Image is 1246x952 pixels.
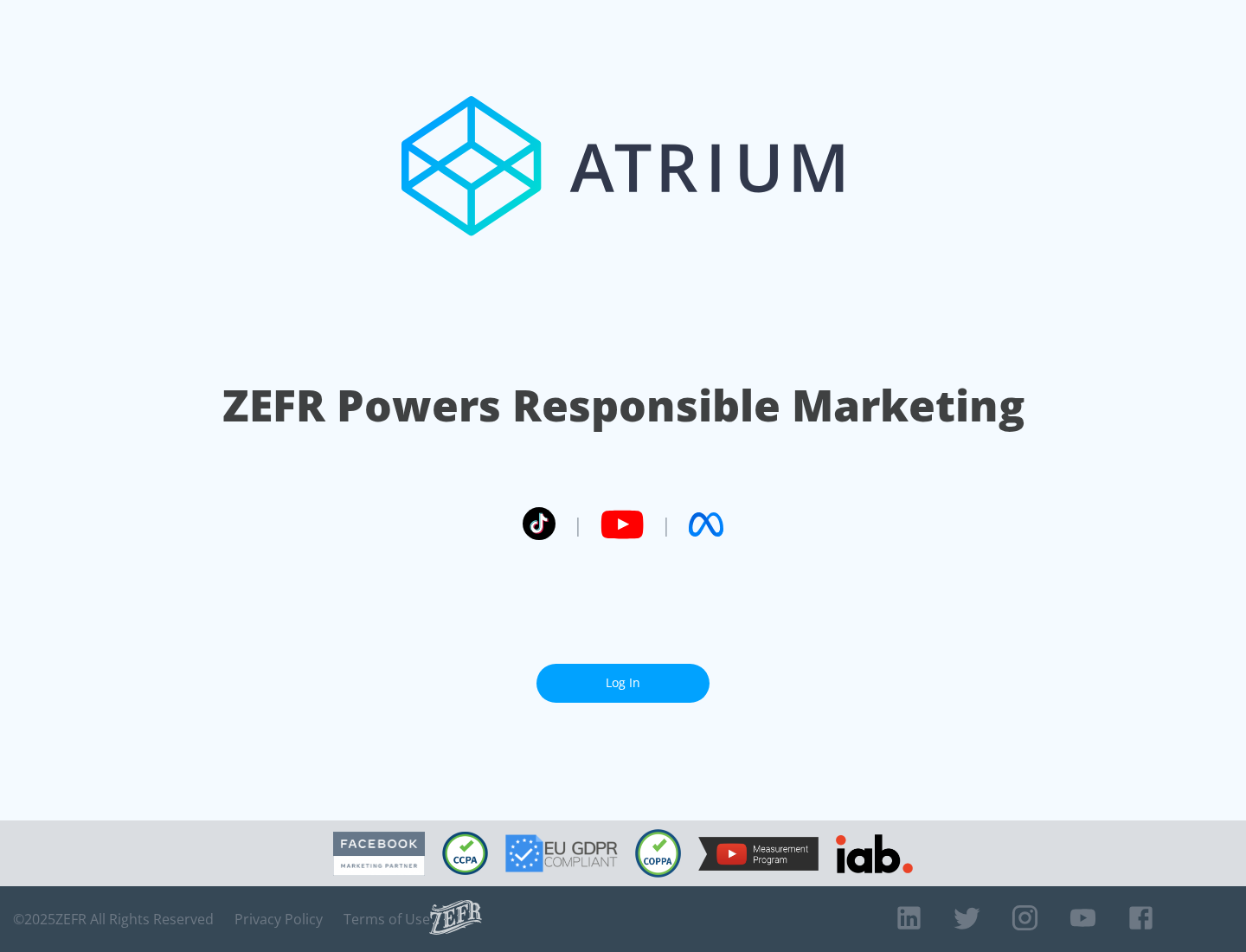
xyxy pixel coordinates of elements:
img: IAB [836,834,913,873]
img: CCPA Compliant [442,832,488,875]
a: Privacy Policy [234,910,323,928]
span: | [573,511,583,537]
span: © 2025 ZEFR All Rights Reserved [13,910,214,928]
img: COPPA Compliant [635,829,681,878]
h1: ZEFR Powers Responsible Marketing [222,376,1024,435]
span: | [661,511,671,537]
img: Facebook Marketing Partner [333,832,425,876]
img: GDPR Compliant [505,834,618,872]
a: Log In [536,664,710,703]
img: YouTube Measurement Program [698,837,819,871]
a: Terms of Use [344,910,430,928]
